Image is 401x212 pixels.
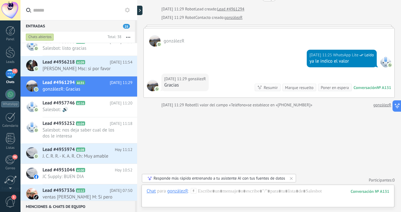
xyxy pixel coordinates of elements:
[285,85,313,91] div: Marque resuelto
[43,187,75,194] span: Lead #4957336
[105,34,121,40] div: Total: 38
[20,184,137,210] a: Lead #4957336 A112 [DATE] 07:50 ventas [PERSON_NAME] M: Si pero dan los colores y todo
[264,85,278,91] div: Resumir
[12,69,17,74] span: 25
[154,176,285,181] div: Responde más rápido entrenando a tu asistente AI con tus fuentes de datos
[34,195,38,199] img: tiktok_kommo.svg
[20,143,137,164] a: Lead #4955974 A108 Hoy 11:12 J. C. R. R. - K. A. R. Ch: Muy amable
[115,167,132,173] span: Hoy 10:52
[161,6,185,12] div: [DATE] 11:29
[12,154,18,159] span: 46
[34,87,38,92] img: com.amocrm.amocrmwa.svg
[20,164,137,184] a: Lead #4951044 A100 Hoy 10:52 JC Supply: BUEN DIA
[364,52,374,58] span: Leído
[161,102,185,108] div: [DATE] 11:29
[310,58,374,64] div: ya le indico el valor
[164,38,184,44] span: gonzálezR
[20,36,137,56] a: Lead #4966358 A136 [DATE] 11:56 Salesbot: listo gracias
[388,63,392,67] img: com.amocrm.amocrmwa.svg
[224,14,242,21] a: gonzálezR
[34,128,38,132] img: com.amocrm.amocrmwa.svg
[1,60,20,64] div: Leads
[43,167,75,173] span: Lead #4951044
[164,76,188,82] div: [DATE] 11:29
[43,59,75,65] span: Lead #4956218
[195,102,248,108] span: El valor del campo «Teléfono»
[43,66,120,72] span: [PERSON_NAME] Msc: si por favor
[20,20,135,31] div: Entradas
[43,100,75,106] span: Lead #4957746
[34,46,38,51] img: com.amocrm.amocrmwa.svg
[354,85,377,90] div: Conversación
[321,85,349,91] div: Poner en espera
[34,108,38,112] img: com.amocrm.amocrmwa.svg
[392,177,395,183] span: 0
[110,100,132,106] span: [DATE] 11:20
[76,81,85,85] span: A131
[43,45,120,51] span: Salesbot: listo gracias
[188,76,206,82] span: gonzálezR
[377,85,391,90] div: № A131
[164,82,206,88] div: Gracias
[1,80,20,84] div: Chats
[43,194,120,206] span: ventas [PERSON_NAME] M: Si pero dan los colores y todo
[76,121,85,126] span: A104
[351,189,389,194] div: 131
[195,6,217,12] div: Lead creado:
[136,6,142,15] div: Mostrar
[26,33,54,41] div: Chats abiertos
[20,117,137,143] a: Lead #4955252 A104 [DATE] 11:18 Salesbot: nos deja saber cual de los dos le interesa
[110,120,132,127] span: [DATE] 11:18
[43,174,120,180] span: JC Supply: BUEN DIA
[20,56,137,76] a: Lead #4956218 A109 [DATE] 11:54 [PERSON_NAME] Msc: si por favor
[248,102,312,108] span: se establece en «[PHONE_NUMBER]»
[76,60,85,64] span: A109
[110,59,132,65] span: [DATE] 11:54
[110,187,132,194] span: [DATE] 07:50
[121,31,135,43] button: Más
[157,188,166,194] span: para
[369,177,395,183] a: Participantes:0
[43,86,120,92] span: gonzálezR: Gracias
[110,80,132,86] span: [DATE] 11:29
[76,101,85,105] span: A116
[167,188,188,194] div: gonzálezR
[185,102,195,108] span: Robot
[185,6,195,12] span: Robot
[34,67,38,71] img: com.amocrm.amocrmwa.svg
[34,154,38,159] img: com.amocrm.amocrmwa.svg
[161,14,185,21] div: [DATE] 11:29
[195,14,224,21] div: Contacto creado:
[185,15,195,20] span: Robot
[76,148,85,152] span: A108
[123,24,130,29] span: 25
[333,52,358,58] span: WhatsApp Lite
[76,188,85,192] span: A112
[43,153,120,159] span: J. C. R. R. - K. A. R. Ch: Muy amable
[20,76,137,97] a: Lead #4961294 A131 [DATE] 11:29 gonzálezR: Gracias
[11,195,16,200] span: 1
[43,147,75,153] span: Lead #4955974
[1,146,20,150] div: Listas
[1,101,19,107] div: WhatsApp
[188,188,189,194] span: :
[373,102,391,108] a: gonzálezR
[310,52,333,58] div: [DATE] 11:25
[147,80,158,91] span: gonzálezR
[149,35,160,47] span: gonzálezR
[1,37,20,42] div: Panel
[157,42,161,47] img: com.amocrm.amocrmwa.svg
[1,124,20,128] div: Calendario
[43,80,75,86] span: Lead #4961294
[34,175,38,179] img: facebook-sm.svg
[115,147,132,153] span: Hoy 11:12
[155,87,159,91] img: com.amocrm.amocrmwa.svg
[217,6,244,12] a: Lead #4961294
[1,166,20,170] div: Correo
[43,127,120,139] span: Salesbot: nos deja saber cual de los dos le interesa
[20,97,137,117] a: Lead #4957746 A116 [DATE] 11:20 Salesbot: 🔊
[43,120,75,127] span: Lead #4955252
[76,168,85,172] span: A100
[380,56,391,67] span: WhatsApp Lite
[43,107,120,113] span: Salesbot: 🔊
